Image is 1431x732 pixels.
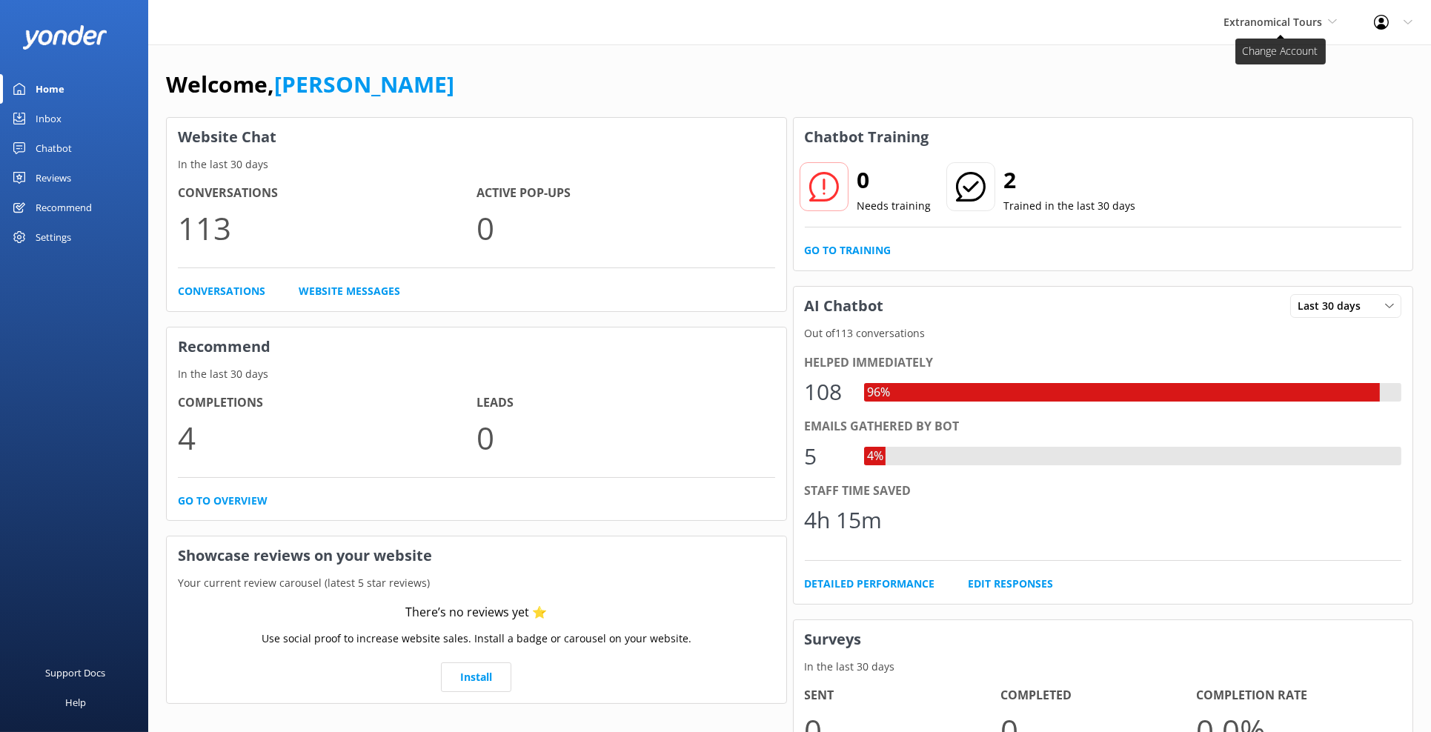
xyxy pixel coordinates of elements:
p: Use social proof to increase website sales. Install a badge or carousel on your website. [262,630,691,647]
p: Trained in the last 30 days [1004,198,1136,214]
h1: Welcome, [166,67,454,102]
div: 4h 15m [805,502,883,538]
div: 96% [864,383,894,402]
img: yonder-white-logo.png [22,25,107,50]
a: Go to overview [178,493,268,509]
div: Home [36,74,64,104]
h3: Website Chat [167,118,786,156]
p: 0 [477,413,775,462]
p: In the last 30 days [167,156,786,173]
p: 113 [178,203,477,253]
h4: Completed [1000,686,1197,705]
div: Recommend [36,193,92,222]
a: Go to Training [805,242,892,259]
h3: Showcase reviews on your website [167,536,786,575]
a: Detailed Performance [805,576,935,592]
div: Chatbot [36,133,72,163]
h4: Conversations [178,184,477,203]
h2: 0 [857,162,932,198]
div: Reviews [36,163,71,193]
h2: 2 [1004,162,1136,198]
div: 108 [805,374,849,410]
p: Your current review carousel (latest 5 star reviews) [167,575,786,591]
a: [PERSON_NAME] [274,69,454,99]
p: In the last 30 days [167,366,786,382]
a: Conversations [178,283,265,299]
div: Emails gathered by bot [805,417,1402,436]
a: Edit Responses [969,576,1054,592]
h3: Surveys [794,620,1413,659]
h3: Chatbot Training [794,118,940,156]
div: There’s no reviews yet ⭐ [405,603,547,622]
span: Extranomical Tours [1224,15,1322,29]
h4: Active Pop-ups [477,184,775,203]
div: Support Docs [46,658,106,688]
p: 4 [178,413,477,462]
p: Out of 113 conversations [794,325,1413,342]
div: 5 [805,439,849,474]
div: Staff time saved [805,482,1402,501]
a: Website Messages [299,283,400,299]
div: 4% [864,447,888,466]
h4: Completion Rate [1197,686,1393,705]
h4: Sent [805,686,1001,705]
div: Inbox [36,104,62,133]
a: Install [441,662,511,692]
div: Settings [36,222,71,252]
h4: Leads [477,393,775,413]
p: 0 [477,203,775,253]
h3: AI Chatbot [794,287,895,325]
h4: Completions [178,393,477,413]
span: Last 30 days [1298,298,1369,314]
p: Needs training [857,198,932,214]
div: Helped immediately [805,353,1402,373]
p: In the last 30 days [794,659,1413,675]
div: Help [65,688,86,717]
h3: Recommend [167,327,786,366]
